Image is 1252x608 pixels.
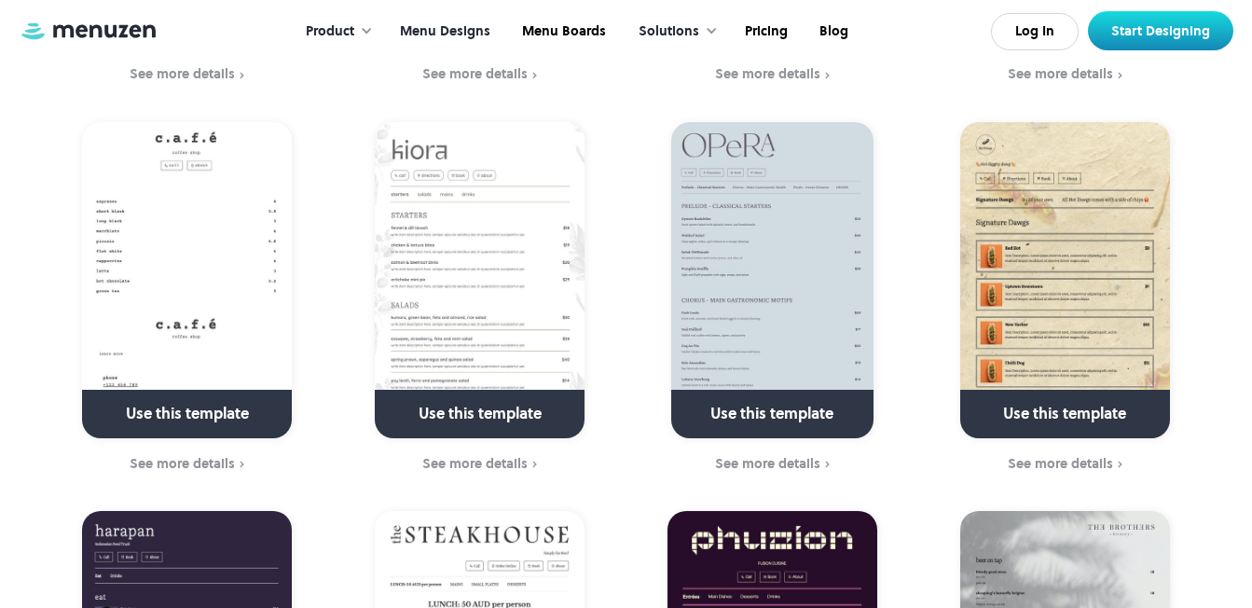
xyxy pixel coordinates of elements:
[345,64,614,85] a: See more details
[715,456,820,471] div: See more details
[130,66,235,81] div: See more details
[422,456,528,471] div: See more details
[620,3,727,61] div: Solutions
[504,3,620,61] a: Menu Boards
[638,454,907,475] a: See more details
[671,122,874,438] a: Use this template
[802,3,862,61] a: Blog
[130,456,235,471] div: See more details
[287,3,382,61] div: Product
[1008,66,1113,81] div: See more details
[53,454,323,475] a: See more details
[345,454,614,475] a: See more details
[375,122,585,438] a: Use this template
[715,66,820,81] div: See more details
[930,64,1200,85] a: See more details
[422,66,528,81] div: See more details
[727,3,802,61] a: Pricing
[82,122,292,438] a: Use this template
[960,122,1170,438] a: Use this template
[930,454,1200,475] a: See more details
[306,21,354,42] div: Product
[638,64,907,85] a: See more details
[1008,456,1113,471] div: See more details
[53,64,323,85] a: See more details
[382,3,504,61] a: Menu Designs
